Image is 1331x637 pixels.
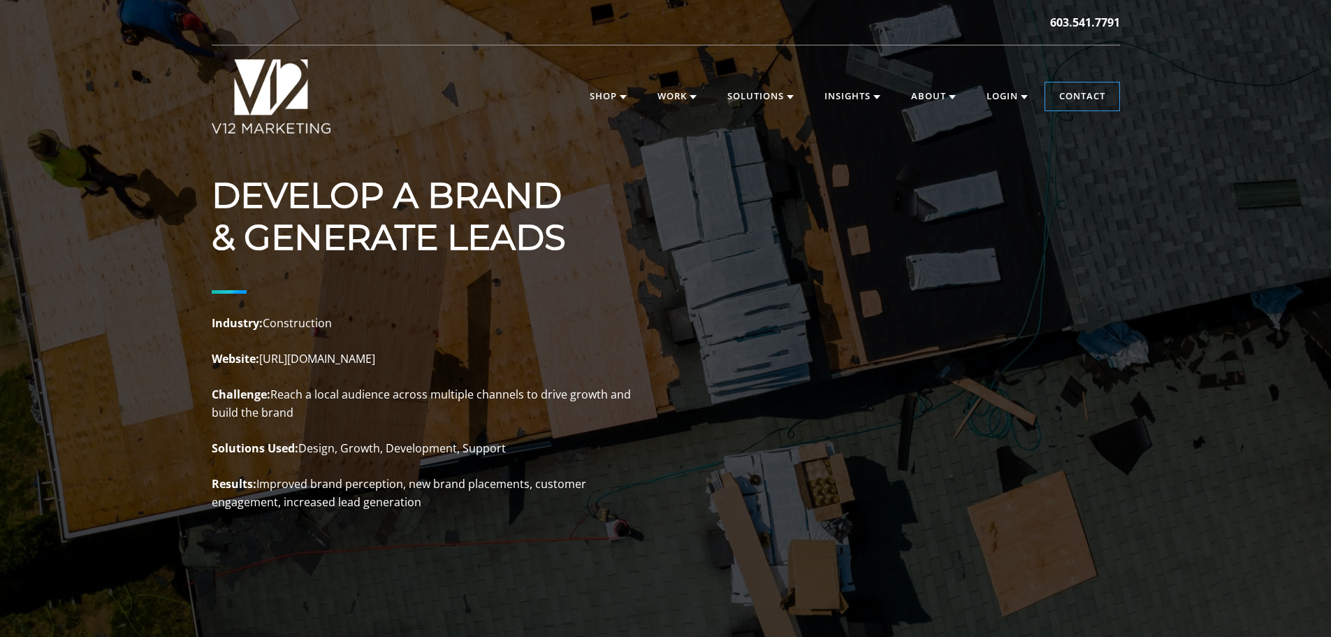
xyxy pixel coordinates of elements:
a: Solutions [713,83,808,110]
a: About [897,83,970,110]
iframe: Chat Widget [1261,570,1331,637]
a: Work [643,83,711,110]
strong: Solutions Used: [212,441,298,456]
h1: DEVELOP A BRAND & GENERATE LEADS [212,175,631,259]
p: Construction [URL][DOMAIN_NAME] Reach a local audience across multiple channels to drive growth a... [212,315,631,512]
a: Shop [576,83,641,110]
a: 603.541.7791 [1050,14,1120,31]
a: Insights [810,83,894,110]
strong: Website: [212,351,259,366]
a: Login [973,83,1042,110]
strong: Industry: [212,315,263,331]
a: Contact [1045,83,1119,110]
strong: Challenge: [212,387,270,402]
strong: Results: [212,476,256,492]
img: V12 MARKETING Logo New Hampshire Marketing Agency [212,59,331,134]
